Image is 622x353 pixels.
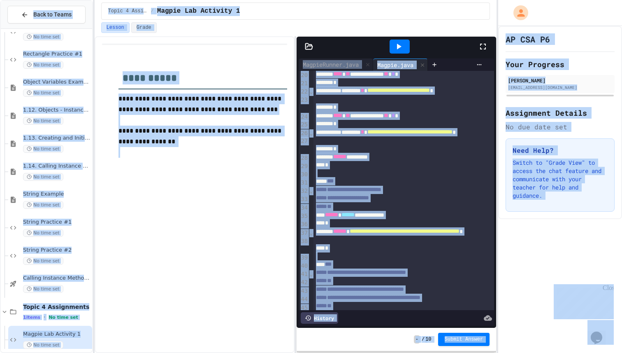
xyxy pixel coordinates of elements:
div: [PERSON_NAME] [508,77,612,84]
span: Fold line [309,88,313,95]
span: / [422,336,425,343]
span: Fold line [309,271,313,277]
span: No time set [23,89,63,97]
span: Magpie Lab Activity 1 [23,331,91,338]
button: Submit Answer [438,333,490,346]
div: 29 [299,162,309,171]
div: 43 [299,287,309,295]
span: No time set [23,257,63,265]
div: 42 [299,278,309,287]
iframe: chat widget [554,284,614,319]
span: String Practice #1 [23,219,91,226]
p: Switch to "Grade View" to access the chat feature and communicate with your teacher for help and ... [513,159,608,200]
div: 40 [299,262,309,270]
div: 33 [299,195,309,203]
button: Lesson [101,22,130,33]
button: Back to Teams [7,6,86,23]
div: History [301,312,338,324]
div: Magpie.java [373,58,428,71]
span: No time set [23,341,63,349]
div: 31 [299,179,309,187]
span: No time set [23,61,63,69]
div: 25 [299,121,309,129]
div: 38 [299,237,309,254]
div: 37 [299,229,309,237]
div: 45 [299,304,309,312]
div: 27 [299,137,309,154]
span: Object Variables Example [23,79,91,86]
span: 1.14. Calling Instance Methods [23,163,91,170]
div: MagpieRunner.java [299,58,373,71]
div: No due date set [506,122,615,132]
span: No time set [23,229,63,237]
span: • [44,314,45,320]
span: No time set [23,117,63,125]
span: / [151,8,154,14]
span: String Example [23,191,91,198]
div: 36 [299,220,309,229]
div: Chat with us now!Close [3,3,57,52]
span: Fold line [309,187,313,194]
span: Topic 4 Assignments [108,8,148,14]
h3: Need Help? [513,145,608,155]
div: 35 [299,212,309,220]
span: No time set [23,33,63,41]
iframe: chat widget [587,320,614,345]
div: MagpieRunner.java [299,60,363,69]
span: 1.12. Objects - Instances of Classes [23,107,91,114]
h2: Your Progress [506,58,615,70]
div: 24 [299,113,309,121]
span: 1.13. Creating and Initializing Objects: Constructors [23,135,91,142]
div: Magpie.java [373,61,418,69]
div: My Account [505,3,530,22]
span: String Practice #2 [23,247,91,254]
span: Magpie Lab Activity 1 [157,6,240,16]
div: [EMAIL_ADDRESS][DOMAIN_NAME] [508,84,612,91]
span: No time set [23,201,63,209]
div: 28 [299,154,309,162]
span: Fold line [309,229,313,236]
div: 39 [299,254,309,262]
div: 41 [299,270,309,278]
span: No time set [23,173,63,181]
div: 26 [299,129,309,138]
span: Topic 4 Assignments [23,303,91,311]
div: 22 [299,88,309,96]
span: Calling Instance Methods - Topic 1.14 [23,275,91,282]
div: 44 [299,295,309,304]
span: No time set [23,285,63,293]
span: - [414,335,420,344]
h2: Assignment Details [506,107,615,119]
span: No time set [49,315,78,320]
span: 10 [425,336,431,343]
span: Fold line [309,130,313,136]
span: Back to Teams [33,10,72,19]
button: Grade [131,22,157,33]
div: 32 [299,187,309,195]
span: Submit Answer [445,336,483,343]
span: 1 items [23,315,40,320]
h1: AP CSA P6 [506,33,550,45]
span: Rectangle Practice #1 [23,51,91,58]
div: 34 [299,204,309,212]
div: 23 [299,96,309,113]
div: 21 [299,79,309,88]
div: 30 [299,171,309,179]
div: 20 [299,71,309,79]
span: No time set [23,145,63,153]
